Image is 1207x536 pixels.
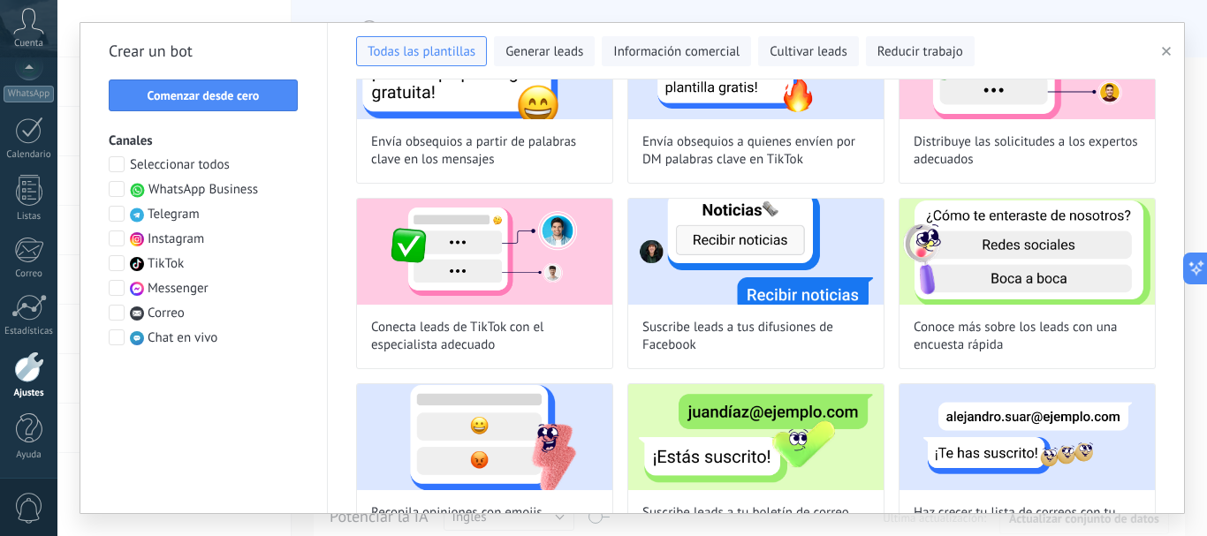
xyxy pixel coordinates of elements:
[494,36,595,66] button: Generar leads
[642,133,869,169] span: Envía obsequios a quienes envíen por DM palabras clave en TikTok
[4,326,55,337] div: Estadísticas
[109,79,298,111] button: Comenzar desde cero
[371,504,543,522] span: Recopila opiniones con emojis
[914,133,1141,169] span: Distribuye las solicitudes a los expertos adecuados
[505,43,583,61] span: Generar leads
[130,156,230,174] span: Seleccionar todos
[4,388,55,399] div: Ajustes
[900,384,1155,490] img: Haz crecer tu lista de correos con tu audiencia de TikTok
[14,38,43,49] span: Cuenta
[4,149,55,161] div: Calendario
[4,211,55,223] div: Listas
[602,36,751,66] button: Información comercial
[4,268,55,280] div: Correo
[4,86,54,102] div: WhatsApp
[357,384,612,490] img: Recopila opiniones con emojis
[866,36,975,66] button: Reducir trabajo
[368,43,475,61] span: Todas las plantillas
[642,319,869,354] span: Suscribe leads a tus difusiones de Facebook
[613,43,740,61] span: Información comercial
[148,305,185,322] span: Correo
[148,206,200,223] span: Telegram
[148,280,209,298] span: Messenger
[109,37,299,65] h2: Crear un bot
[914,319,1141,354] span: Conoce más sobre los leads con una encuesta rápida
[371,133,598,169] span: Envía obsequios a partir de palabras clave en los mensajes
[148,89,260,102] span: Comenzar desde cero
[628,384,884,490] img: Suscribe leads a tu boletín de correo electrónico
[371,319,598,354] span: Conecta leads de TikTok con el especialista adecuado
[148,329,217,347] span: Chat en vivo
[148,181,258,199] span: WhatsApp Business
[109,132,299,149] h3: Canales
[877,43,963,61] span: Reducir trabajo
[148,255,184,273] span: TikTok
[770,43,846,61] span: Cultivar leads
[357,199,612,305] img: Conecta leads de TikTok con el especialista adecuado
[628,199,884,305] img: Suscribe leads a tus difusiones de Facebook
[4,449,55,461] div: Ayuda
[758,36,858,66] button: Cultivar leads
[900,199,1155,305] img: Conoce más sobre los leads con una encuesta rápida
[356,36,487,66] button: Todas las plantillas
[148,230,204,248] span: Instagram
